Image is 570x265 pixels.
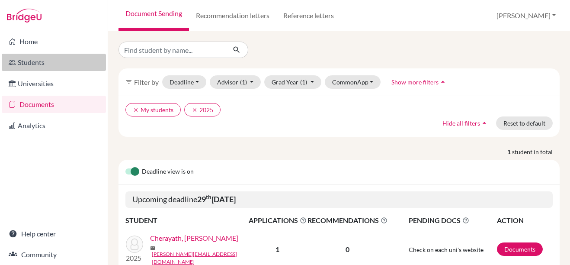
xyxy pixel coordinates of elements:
button: Advisor(1) [210,75,261,89]
a: Analytics [2,117,106,134]
i: filter_list [125,78,132,85]
input: Find student by name... [118,42,226,58]
a: Help center [2,225,106,242]
span: Check on each uni's website [409,246,484,253]
i: clear [192,107,198,113]
h5: Upcoming deadline [125,191,553,208]
a: Documents [2,96,106,113]
b: 29 [DATE] [197,194,236,204]
th: ACTION [496,215,553,226]
a: Universities [2,75,106,92]
button: Show more filtersarrow_drop_up [384,75,455,89]
span: RECOMMENDATIONS [307,215,387,226]
a: Students [2,54,106,71]
button: Hide all filtersarrow_drop_up [435,116,496,130]
span: Deadline view is on [142,167,194,177]
p: 0 [307,244,387,255]
th: STUDENT [125,215,248,226]
span: APPLICATIONS [249,215,307,226]
span: Show more filters [391,78,439,86]
a: Community [2,246,106,263]
button: clear2025 [184,103,221,116]
img: Cherayath, Megha [126,236,143,253]
span: (1) [240,78,247,86]
button: Deadline [162,75,206,89]
span: (1) [300,78,307,86]
a: Home [2,33,106,50]
p: 2025 [126,253,143,263]
img: Bridge-U [7,9,42,23]
button: CommonApp [325,75,381,89]
button: [PERSON_NAME] [493,7,560,24]
i: arrow_drop_up [480,119,489,127]
span: student in total [512,147,560,156]
span: Hide all filters [442,120,480,127]
button: Reset to default [496,116,553,130]
sup: th [206,194,211,200]
span: Filter by [134,78,159,86]
i: clear [133,107,139,113]
button: clearMy students [125,103,181,116]
strong: 1 [507,147,512,156]
span: mail [150,246,155,251]
a: Documents [497,242,543,256]
span: PENDING DOCS [409,215,496,226]
i: arrow_drop_up [439,78,447,86]
b: 1 [275,245,279,253]
a: Cherayath, [PERSON_NAME] [150,233,238,243]
button: Grad Year(1) [264,75,321,89]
